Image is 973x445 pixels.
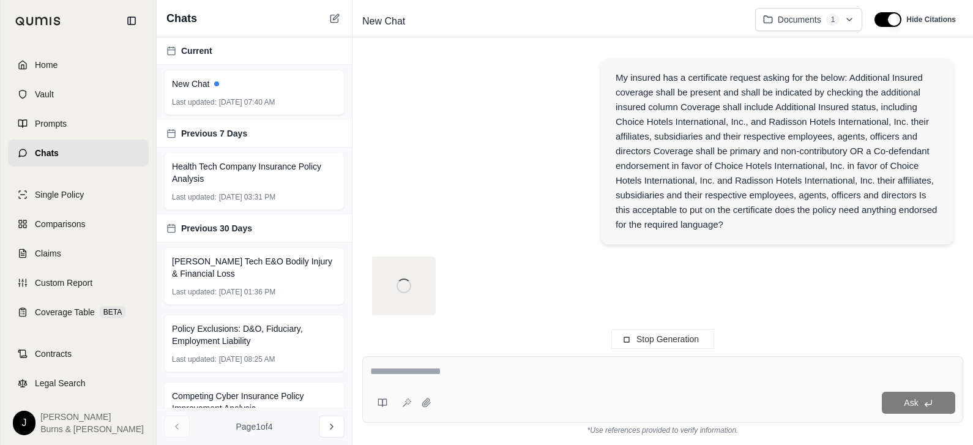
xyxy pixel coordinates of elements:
span: [DATE] 07:40 AM [219,97,275,107]
a: Custom Report [8,269,149,296]
button: Ask [882,392,955,414]
span: Chats [35,147,59,159]
span: Previous 7 Days [181,127,247,140]
a: Claims [8,240,149,267]
span: Comparisons [35,218,85,230]
span: Last updated: [172,354,217,364]
span: Page 1 of 4 [236,421,273,433]
span: Current [181,45,212,57]
a: Single Policy [8,181,149,208]
a: Comparisons [8,211,149,237]
span: [DATE] 01:36 PM [219,287,275,297]
div: J [13,411,35,435]
a: Home [8,51,149,78]
div: *Use references provided to verify information. [362,423,963,435]
span: Previous 30 Days [181,222,252,234]
span: Prompts [35,118,67,130]
span: Chats [166,10,197,27]
span: Custom Report [35,277,92,289]
span: Last updated: [172,287,217,297]
span: Burns & [PERSON_NAME] [40,423,144,435]
button: New Chat [327,11,342,26]
span: Last updated: [172,192,217,202]
span: [PERSON_NAME] [40,411,144,423]
span: Stop Generation [636,334,699,344]
a: Legal Search [8,370,149,397]
span: Documents [778,13,821,26]
span: 1 [826,13,840,26]
span: Hide Citations [906,15,956,24]
span: Policy Exclusions: D&O, Fiduciary, Employment Liability [172,323,337,347]
span: Competing Cyber Insurance Policy Improvement Analysis [172,390,337,414]
a: Contracts [8,340,149,367]
span: New Chat [357,12,410,31]
a: Vault [8,81,149,108]
div: My insured has a certificate request asking for the below: Additional Insured coverage shall be p... [616,70,939,232]
span: Legal Search [35,377,86,389]
span: New Chat [172,78,209,90]
span: BETA [100,306,125,318]
span: Health Tech Company Insurance Policy Analysis [172,160,337,185]
button: Documents1 [755,8,863,31]
a: Prompts [8,110,149,137]
span: [PERSON_NAME] Tech E&O Bodily Injury & Financial Loss [172,255,337,280]
div: Edit Title [357,12,745,31]
span: Last updated: [172,97,217,107]
span: Single Policy [35,189,84,201]
button: Stop Generation [611,329,714,349]
span: [DATE] 08:25 AM [219,354,275,364]
span: Claims [35,247,61,260]
a: Coverage TableBETA [8,299,149,326]
span: [DATE] 03:31 PM [219,192,275,202]
img: Qumis Logo [15,17,61,26]
button: Collapse sidebar [122,11,141,31]
span: Vault [35,88,54,100]
span: Coverage Table [35,306,95,318]
span: Contracts [35,348,72,360]
span: Ask [904,398,918,408]
a: Chats [8,140,149,166]
span: Home [35,59,58,71]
